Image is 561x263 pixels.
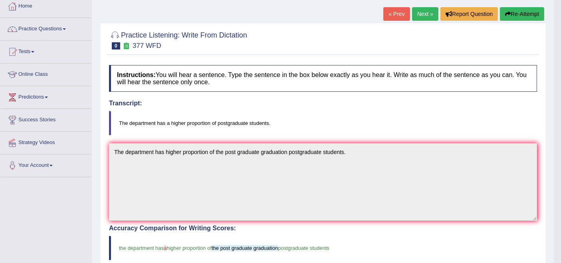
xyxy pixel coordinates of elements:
[133,42,161,49] small: 377 WFD
[412,7,438,21] a: Next »
[167,245,212,251] span: higher proportion of
[383,7,410,21] a: « Prev
[109,65,537,92] h4: You will hear a sentence. Type the sentence in the box below exactly as you hear it. Write as muc...
[112,42,120,49] span: 0
[0,63,91,83] a: Online Class
[0,154,91,174] a: Your Account
[0,132,91,152] a: Strategy Videos
[117,71,156,78] b: Instructions:
[164,245,167,251] span: a
[440,7,498,21] button: Report Question
[109,225,537,232] h4: Accuracy Comparison for Writing Scores:
[109,111,537,135] blockquote: The department has a higher proportion of postgraduate students.
[109,30,247,49] h2: Practice Listening: Write From Dictation
[0,109,91,129] a: Success Stories
[119,245,164,251] span: the department has
[0,86,91,106] a: Predictions
[500,7,544,21] button: Re-Attempt
[212,245,278,251] span: the post graduate graduation
[0,18,91,38] a: Practice Questions
[122,42,131,50] small: Exam occurring question
[0,41,91,61] a: Tests
[278,245,329,251] span: postgraduate students
[109,100,537,107] h4: Transcript:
